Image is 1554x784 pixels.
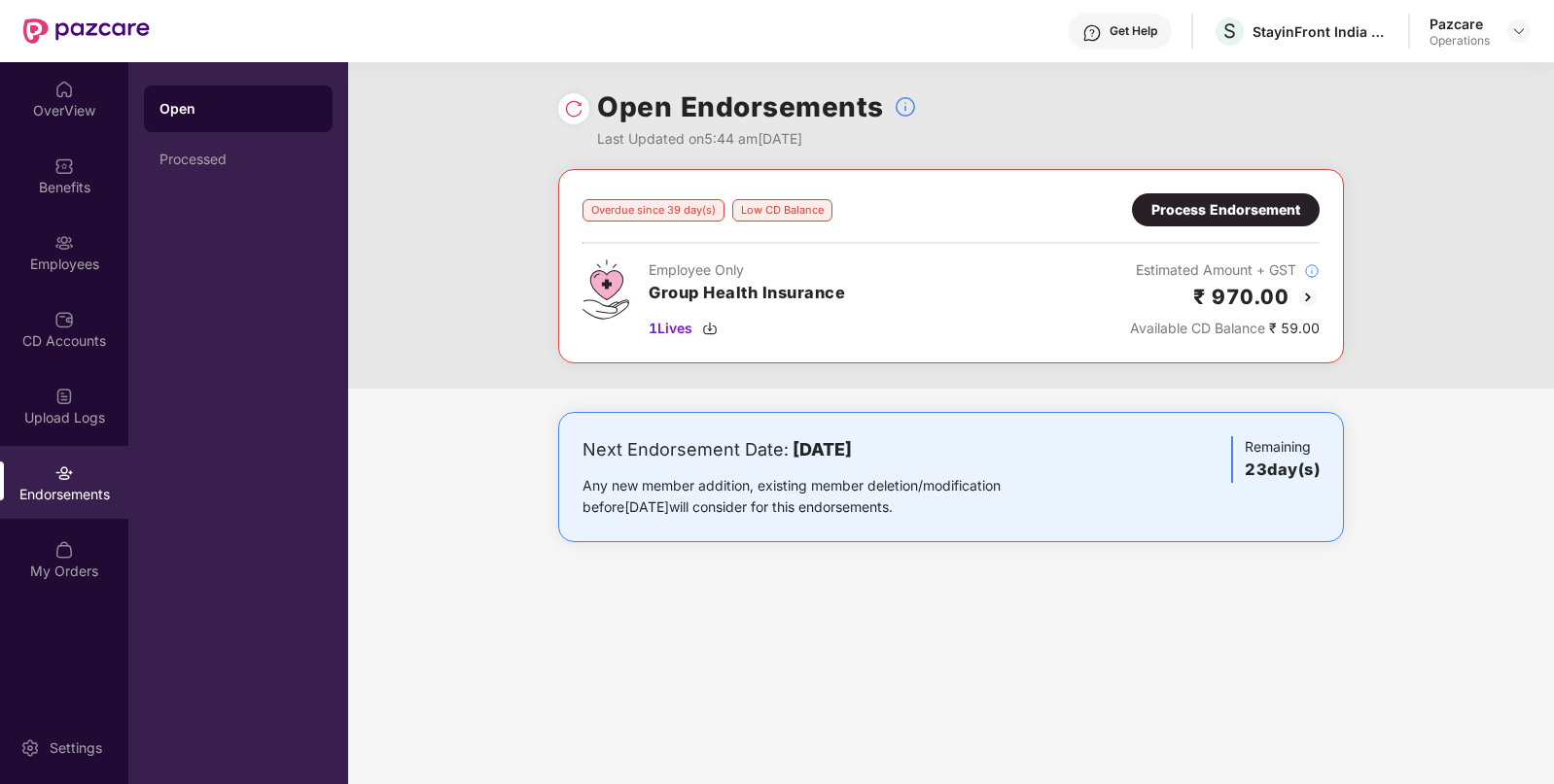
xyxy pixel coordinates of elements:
div: Process Endorsement [1151,199,1300,221]
img: svg+xml;base64,PHN2ZyBpZD0iRW1wbG95ZWVzIiB4bWxucz0iaHR0cDovL3d3dy53My5vcmcvMjAwMC9zdmciIHdpZHRoPS... [54,233,74,253]
img: svg+xml;base64,PHN2ZyBpZD0iSGVscC0zMngzMiIgeG1sbnM9Imh0dHA6Ly93d3cudzMub3JnLzIwMDAvc3ZnIiB3aWR0aD... [1082,23,1102,43]
img: svg+xml;base64,PHN2ZyBpZD0iRHJvcGRvd24tMzJ4MzIiIHhtbG5zPSJodHRwOi8vd3d3LnczLm9yZy8yMDAwL3N2ZyIgd2... [1511,23,1527,39]
span: S [1223,19,1236,43]
div: StayinFront India Private Limited [1253,22,1389,41]
img: svg+xml;base64,PHN2ZyBpZD0iQ0RfQWNjb3VudHMiIGRhdGEtbmFtZT0iQ0QgQWNjb3VudHMiIHhtbG5zPSJodHRwOi8vd3... [54,310,74,329]
div: Remaining [1231,436,1320,483]
span: 1 Lives [649,318,692,339]
span: Available CD Balance [1130,320,1265,336]
img: svg+xml;base64,PHN2ZyBpZD0iQmVuZWZpdHMiIHhtbG5zPSJodHRwOi8vd3d3LnczLm9yZy8yMDAwL3N2ZyIgd2lkdGg9Ij... [54,156,74,176]
div: Get Help [1110,23,1157,39]
div: Overdue since 39 day(s) [583,199,724,222]
img: svg+xml;base64,PHN2ZyBpZD0iSW5mb18tXzMyeDMyIiBkYXRhLW5hbWU9IkluZm8gLSAzMngzMiIgeG1sbnM9Imh0dHA6Ly... [1304,263,1320,279]
img: svg+xml;base64,PHN2ZyBpZD0iTXlfT3JkZXJzIiBkYXRhLW5hbWU9Ik15IE9yZGVycyIgeG1sbnM9Imh0dHA6Ly93d3cudz... [54,540,74,560]
div: Next Endorsement Date: [583,436,1062,463]
div: Estimated Amount + GST [1130,259,1320,281]
img: svg+xml;base64,PHN2ZyBpZD0iSW5mb18tXzMyeDMyIiBkYXRhLW5hbWU9IkluZm8gLSAzMngzMiIgeG1sbnM9Imh0dHA6Ly... [894,95,917,119]
div: Processed [159,152,317,167]
img: svg+xml;base64,PHN2ZyBpZD0iRG93bmxvYWQtMzJ4MzIiIHhtbG5zPSJodHRwOi8vd3d3LnczLm9yZy8yMDAwL3N2ZyIgd2... [702,321,718,336]
div: Employee Only [649,259,845,281]
h3: 23 day(s) [1245,458,1320,483]
img: svg+xml;base64,PHN2ZyBpZD0iSG9tZSIgeG1sbnM9Imh0dHA6Ly93d3cudzMub3JnLzIwMDAvc3ZnIiB3aWR0aD0iMjAiIG... [54,80,74,99]
img: New Pazcare Logo [23,18,150,44]
h3: Group Health Insurance [649,281,845,306]
div: Settings [44,738,108,758]
img: svg+xml;base64,PHN2ZyBpZD0iUmVsb2FkLTMyeDMyIiB4bWxucz0iaHR0cDovL3d3dy53My5vcmcvMjAwMC9zdmciIHdpZH... [564,99,583,119]
img: svg+xml;base64,PHN2ZyBpZD0iQmFjay0yMHgyMCIgeG1sbnM9Imh0dHA6Ly93d3cudzMub3JnLzIwMDAvc3ZnIiB3aWR0aD... [1296,286,1320,309]
h2: ₹ 970.00 [1193,281,1289,313]
img: svg+xml;base64,PHN2ZyBpZD0iRW5kb3JzZW1lbnRzIiB4bWxucz0iaHR0cDovL3d3dy53My5vcmcvMjAwMC9zdmciIHdpZH... [54,463,74,483]
div: Operations [1430,33,1490,49]
h1: Open Endorsements [597,85,884,128]
div: ₹ 59.00 [1130,318,1320,339]
img: svg+xml;base64,PHN2ZyBpZD0iU2V0dGluZy0yMHgyMCIgeG1sbnM9Imh0dHA6Ly93d3cudzMub3JnLzIwMDAvc3ZnIiB3aW... [20,738,40,758]
b: [DATE] [793,439,852,460]
img: svg+xml;base64,PHN2ZyB4bWxucz0iaHR0cDovL3d3dy53My5vcmcvMjAwMC9zdmciIHdpZHRoPSI0Ny43MTQiIGhlaWdodD... [583,259,629,320]
div: Pazcare [1430,15,1490,33]
div: Open [159,99,317,119]
img: svg+xml;base64,PHN2ZyBpZD0iVXBsb2FkX0xvZ3MiIGRhdGEtbmFtZT0iVXBsb2FkIExvZ3MiIHhtbG5zPSJodHRwOi8vd3... [54,387,74,406]
div: Any new member addition, existing member deletion/modification before [DATE] will consider for th... [583,475,1062,518]
div: Low CD Balance [732,199,832,222]
div: Last Updated on 5:44 am[DATE] [597,128,917,150]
